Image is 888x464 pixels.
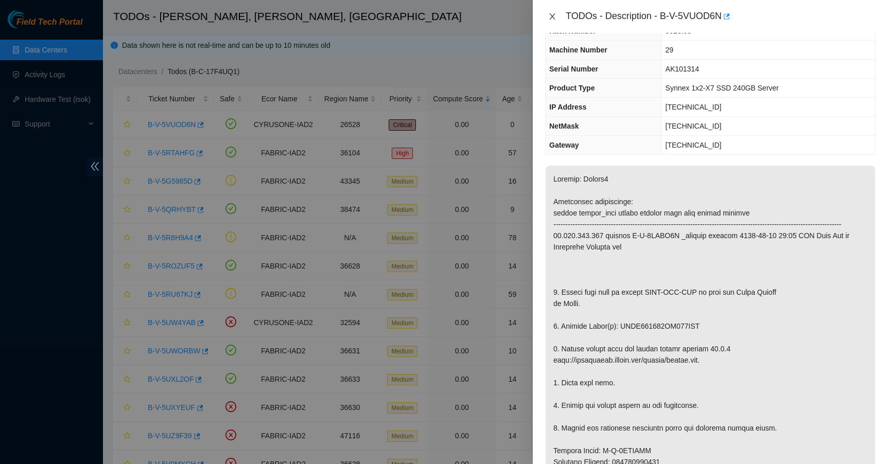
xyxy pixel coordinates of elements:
span: IP Address [549,103,586,111]
span: [TECHNICAL_ID] [666,103,722,111]
button: Close [545,12,560,22]
span: Gateway [549,141,579,149]
div: TODOs - Description - B-V-5VUOD6N [566,8,876,25]
span: Serial Number [549,65,598,73]
span: 29 [666,46,674,54]
span: [TECHNICAL_ID] [666,141,722,149]
span: Synnex 1x2-X7 SSD 240GB Server [666,84,779,92]
span: AK101314 [666,65,699,73]
span: close [548,12,556,21]
span: Product Type [549,84,595,92]
span: Machine Number [549,46,607,54]
span: [TECHNICAL_ID] [666,122,722,130]
span: NetMask [549,122,579,130]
